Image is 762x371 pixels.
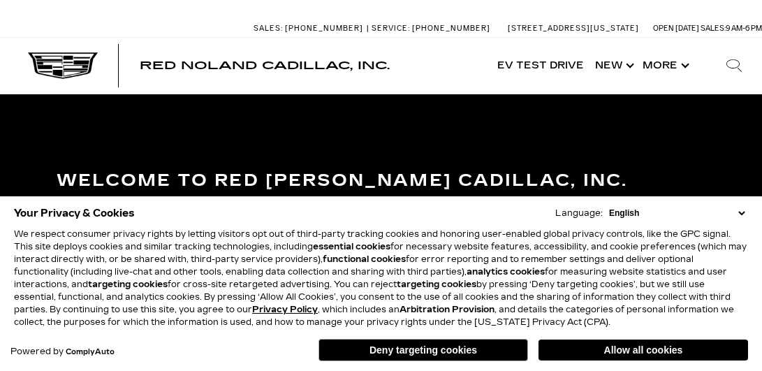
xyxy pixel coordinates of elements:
[313,242,390,252] strong: essential cookies
[508,24,639,33] a: [STREET_ADDRESS][US_STATE]
[555,209,603,217] div: Language:
[372,24,410,33] span: Service:
[318,339,528,361] button: Deny targeting cookies
[57,167,706,195] h3: Welcome to Red [PERSON_NAME] Cadillac, Inc.
[88,279,168,289] strong: targeting cookies
[726,24,762,33] span: 9 AM-6 PM
[538,340,748,361] button: Allow all cookies
[254,24,367,32] a: Sales: [PHONE_NUMBER]
[412,24,490,33] span: [PHONE_NUMBER]
[637,38,692,94] button: More
[400,305,494,314] strong: Arbitration Provision
[140,60,390,71] a: Red Noland Cadillac, Inc.
[254,24,283,33] span: Sales:
[14,228,748,328] p: We respect consumer privacy rights by letting visitors opt out of third-party tracking cookies an...
[606,207,748,219] select: Language Select
[589,38,637,94] a: New
[701,24,726,33] span: Sales:
[66,348,115,356] a: ComplyAuto
[10,347,115,356] div: Powered by
[653,24,699,33] span: Open [DATE]
[323,254,406,264] strong: functional cookies
[492,38,589,94] a: EV Test Drive
[28,52,98,79] img: Cadillac Dark Logo with Cadillac White Text
[367,24,494,32] a: Service: [PHONE_NUMBER]
[252,305,318,314] a: Privacy Policy
[467,267,545,277] strong: analytics cookies
[140,59,390,72] span: Red Noland Cadillac, Inc.
[285,24,363,33] span: [PHONE_NUMBER]
[14,203,135,223] span: Your Privacy & Cookies
[397,279,476,289] strong: targeting cookies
